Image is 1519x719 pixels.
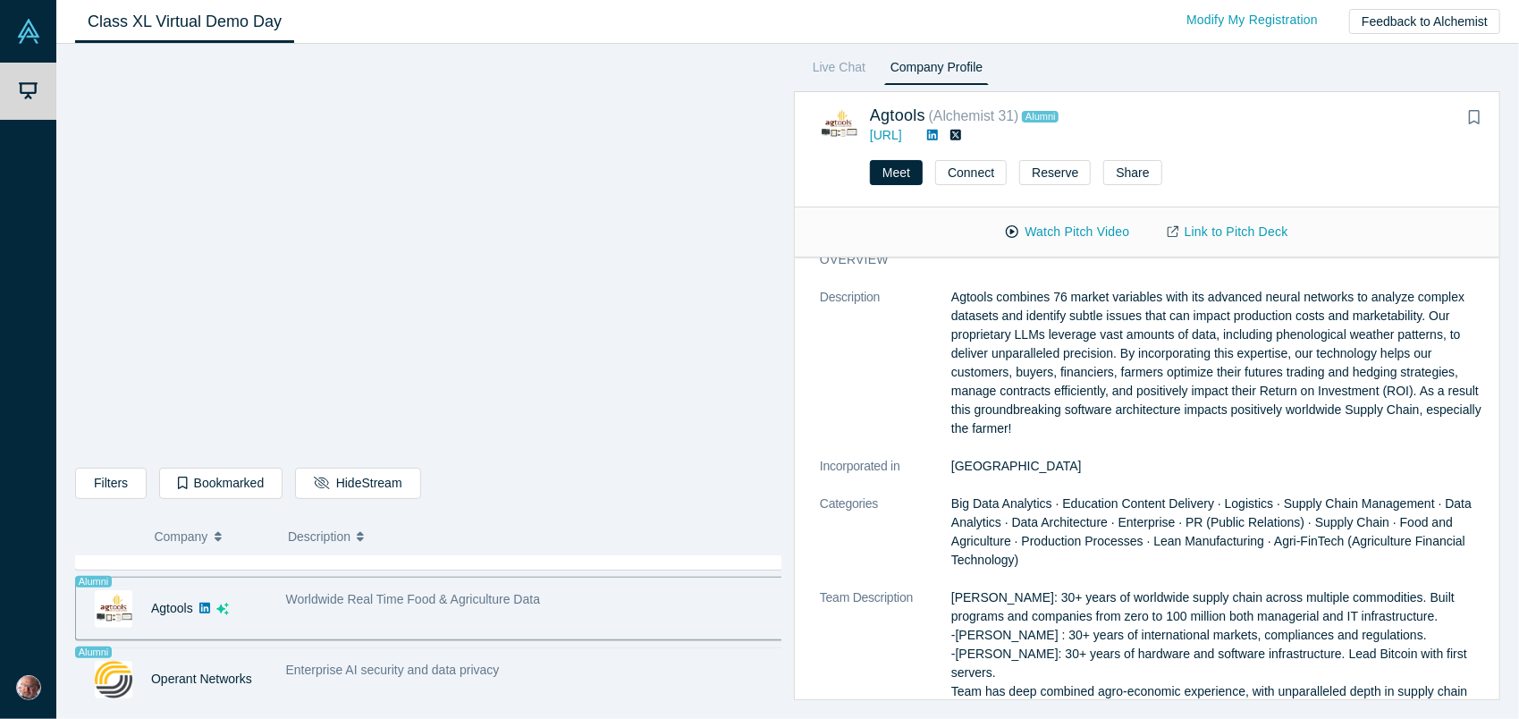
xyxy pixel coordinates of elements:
[870,128,902,142] a: [URL]
[1349,9,1500,34] button: Feedback to Alchemist
[75,576,112,588] span: Alumni
[75,1,294,43] a: Class XL Virtual Demo Day
[1019,160,1091,185] button: Reserve
[155,518,270,555] button: Company
[151,672,252,686] a: Operant Networks
[820,106,857,143] img: Agtools's Logo
[820,250,1463,269] h3: overview
[820,495,951,588] dt: Categories
[820,288,951,457] dt: Description
[1103,160,1161,185] button: Share
[155,518,208,555] span: Company
[75,647,112,658] span: Alumni
[987,216,1148,248] button: Watch Pitch Video
[286,663,500,677] span: Enterprise AI security and data privacy
[75,468,147,499] button: Filters
[1022,111,1059,123] span: Alumni
[951,496,1472,567] span: Big Data Analytics · Education Content Delivery · Logistics · Supply Chain Management · Data Anal...
[95,661,132,698] img: Operant Networks's Logo
[286,592,541,606] span: Worldwide Real Time Food & Agriculture Data
[870,160,923,185] button: Meet
[929,108,1019,123] small: ( Alchemist 31 )
[951,457,1488,476] dd: [GEOGRAPHIC_DATA]
[870,106,925,124] a: Agtools
[1149,216,1307,248] a: Link to Pitch Deck
[1462,106,1487,131] button: Bookmark
[159,468,283,499] button: Bookmarked
[1168,4,1337,36] a: Modify My Registration
[288,518,350,555] span: Description
[16,19,41,44] img: Alchemist Vault Logo
[95,590,132,628] img: Agtools's Logo
[288,518,769,555] button: Description
[216,603,229,615] svg: dsa ai sparkles
[16,675,41,700] img: Carlos Baradello's Account
[820,457,951,495] dt: Incorporated in
[951,288,1488,438] p: Agtools combines 76 market variables with its advanced neural networks to analyze complex dataset...
[295,468,420,499] button: HideStream
[884,56,989,85] a: Company Profile
[76,58,781,454] iframe: Alchemist Class XL Demo Day: Vault
[935,160,1007,185] button: Connect
[151,601,193,615] a: Agtools
[806,56,872,85] a: Live Chat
